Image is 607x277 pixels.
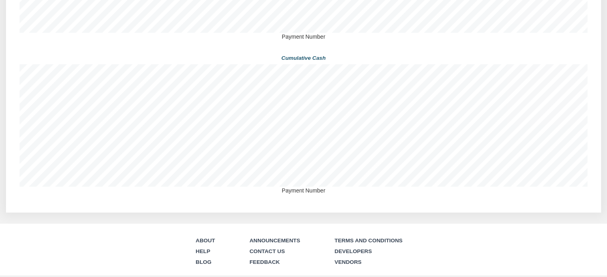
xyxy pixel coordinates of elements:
[20,52,588,64] div: Cumulative Cash
[249,259,280,265] a: Feedback
[334,238,402,244] a: Terms and Conditions
[334,259,362,265] a: Vendors
[249,248,285,254] a: Contact Us
[20,187,588,194] div: Payment Number
[196,238,215,244] a: About
[249,238,300,244] a: Announcements
[20,33,588,41] div: Payment Number
[196,248,210,254] a: Help
[196,259,212,265] a: Blog
[334,248,372,254] a: Developers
